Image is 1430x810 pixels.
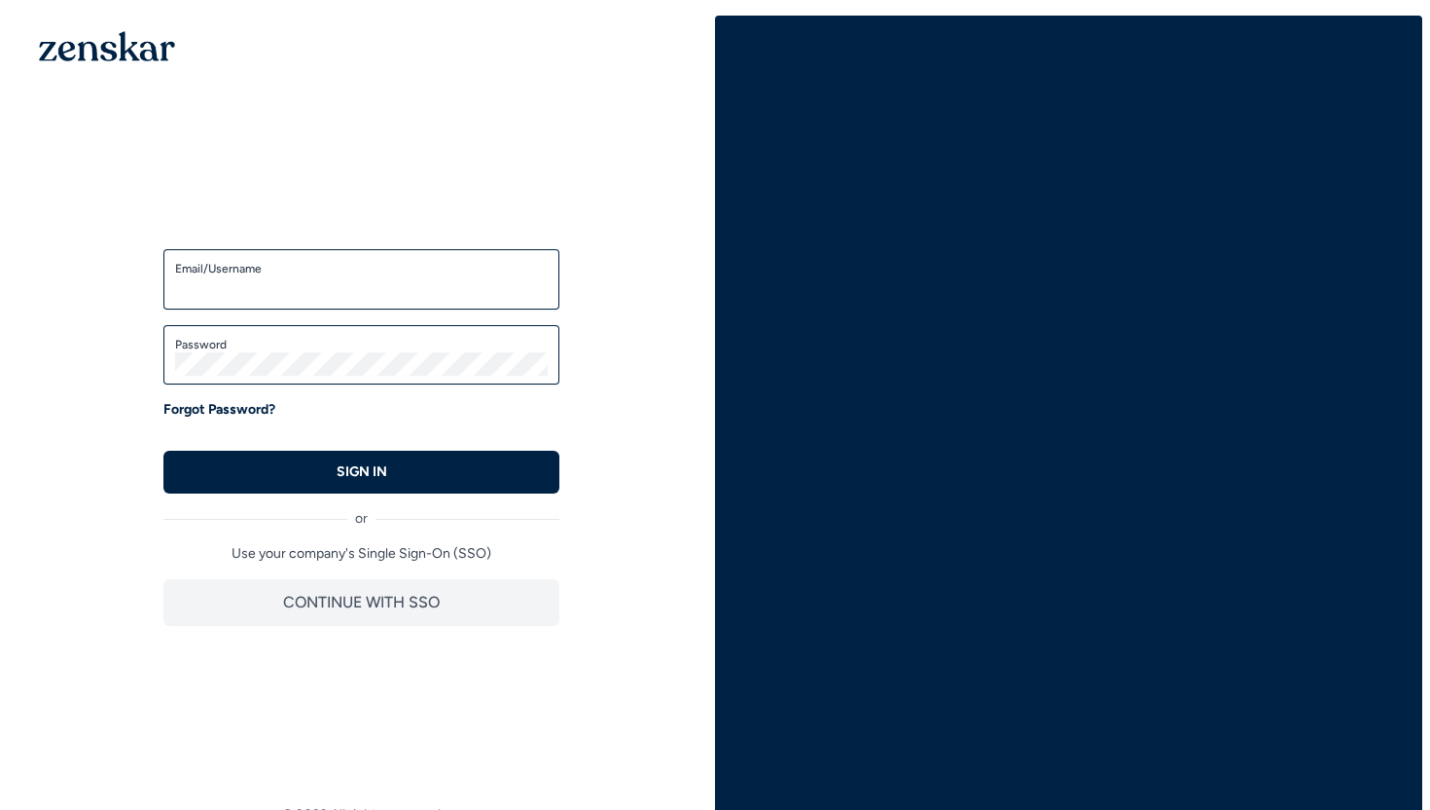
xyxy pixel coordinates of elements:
p: SIGN IN [337,462,387,482]
div: or [163,494,559,529]
p: Use your company's Single Sign-On (SSO) [163,544,559,564]
button: CONTINUE WITH SSO [163,579,559,626]
label: Password [175,337,548,352]
img: 1OGAJ2xQqyY4LXKgY66KYq0eOWRCkrZdAb3gUhuVAqdWPZE9SRJmCz+oDMSn4zDLXe31Ii730ItAGKgCKgCCgCikA4Av8PJUP... [39,31,175,61]
button: SIGN IN [163,451,559,494]
a: Forgot Password? [163,400,275,420]
label: Email/Username [175,261,548,276]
